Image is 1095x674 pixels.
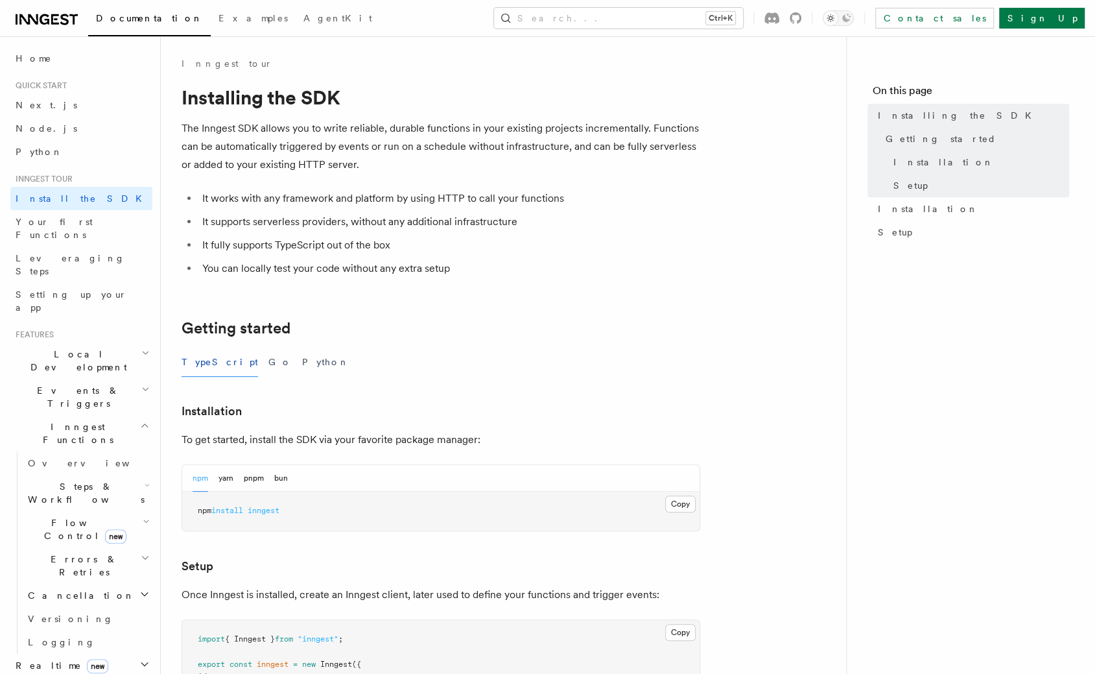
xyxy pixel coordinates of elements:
button: Local Development [10,343,152,379]
span: { Inngest } [225,634,275,644]
span: const [230,660,252,669]
span: new [105,529,126,544]
span: import [198,634,225,644]
span: Your first Functions [16,217,93,240]
a: Installation [182,402,242,420]
span: Versioning [28,614,113,624]
a: AgentKit [296,4,380,35]
button: pnpm [244,465,264,492]
h4: On this page [873,83,1069,104]
button: Copy [665,496,696,512]
span: Cancellation [23,589,135,602]
span: inngest [257,660,288,669]
a: Home [10,47,152,70]
button: Steps & Workflows [23,475,152,511]
span: new [87,659,108,673]
button: Search...Ctrl+K [494,8,743,29]
p: The Inngest SDK allows you to write reliable, durable functions in your existing projects increme... [182,119,700,174]
span: inngest [248,506,279,515]
a: Examples [211,4,296,35]
a: Documentation [88,4,211,36]
span: Leveraging Steps [16,253,125,276]
a: Next.js [10,93,152,117]
a: Python [10,140,152,163]
span: ({ [352,660,361,669]
a: Logging [23,631,152,654]
span: "inngest" [298,634,338,644]
span: Installation [893,156,994,169]
p: Once Inngest is installed, create an Inngest client, later used to define your functions and trig... [182,586,700,604]
span: Flow Control [23,516,143,542]
span: Getting started [886,132,996,145]
a: Setup [888,174,1069,197]
span: npm [198,506,211,515]
button: yarn [218,465,233,492]
button: Go [268,348,292,377]
li: It works with any framework and platform by using HTTP to call your functions [198,189,700,208]
span: Setting up your app [16,289,127,313]
span: new [302,660,316,669]
a: Versioning [23,607,152,631]
button: Toggle dark mode [823,10,854,26]
span: Inngest tour [10,174,73,184]
button: Errors & Retries [23,548,152,584]
a: Overview [23,451,152,475]
a: Install the SDK [10,187,152,210]
div: Inngest Functions [10,451,152,654]
button: Copy [665,624,696,641]
a: Sign Up [999,8,1085,29]
span: Events & Triggers [10,384,141,410]
button: Flow Controlnew [23,511,152,548]
span: Overview [28,458,161,468]
span: Documentation [96,13,203,23]
li: It supports serverless providers, without any additional infrastructure [198,213,700,231]
a: Your first Functions [10,210,152,247]
button: Inngest Functions [10,415,152,451]
button: TypeScript [182,348,258,377]
a: Contact sales [875,8,994,29]
span: from [275,634,293,644]
span: Setup [878,226,912,239]
span: Steps & Workflows [23,480,145,506]
a: Node.js [10,117,152,140]
button: Events & Triggers [10,379,152,415]
span: Inngest Functions [10,420,140,446]
a: Inngest tour [182,57,272,70]
button: Cancellation [23,584,152,607]
span: export [198,660,225,669]
span: Python [16,147,63,157]
span: install [211,506,243,515]
span: Install the SDK [16,193,150,204]
button: bun [274,465,288,492]
span: AgentKit [303,13,372,23]
p: To get started, install the SDK via your favorite package manager: [182,431,700,449]
span: Inngest [320,660,352,669]
span: Features [10,330,54,340]
span: Examples [218,13,288,23]
a: Getting started [880,127,1069,150]
span: Realtime [10,659,108,672]
span: Errors & Retries [23,553,141,579]
span: Next.js [16,100,77,110]
span: ; [338,634,343,644]
span: Installation [878,202,978,215]
span: Home [16,52,52,65]
a: Installation [888,150,1069,174]
a: Installing the SDK [873,104,1069,127]
a: Setup [873,221,1069,244]
a: Setting up your app [10,283,152,319]
span: Node.js [16,123,77,134]
a: Getting started [182,319,290,337]
span: = [293,660,298,669]
li: It fully supports TypeScript out of the box [198,236,700,254]
a: Installation [873,197,1069,221]
kbd: Ctrl+K [706,12,735,25]
button: npm [193,465,208,492]
a: Setup [182,557,213,575]
span: Logging [28,637,95,647]
span: Installing the SDK [878,109,1039,122]
a: Leveraging Steps [10,247,152,283]
li: You can locally test your code without any extra setup [198,259,700,278]
span: Quick start [10,80,67,91]
h1: Installing the SDK [182,86,700,109]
